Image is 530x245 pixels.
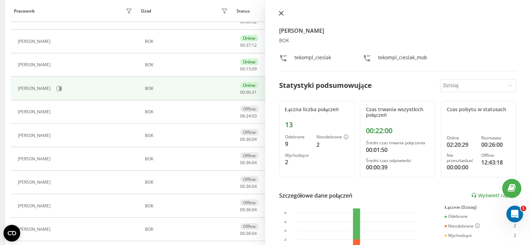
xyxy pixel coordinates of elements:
div: BOK [145,86,230,91]
span: 1 [521,206,526,211]
span: 36 [246,207,251,213]
div: : : [240,137,257,142]
div: : : [240,184,257,189]
div: tekompl_cieslak [294,54,331,64]
div: BOK [279,38,516,44]
div: 00:01:50 [366,146,429,154]
span: 04 [252,207,257,213]
div: : : [240,160,257,165]
div: [PERSON_NAME] [18,133,52,138]
text: 4 [284,229,286,232]
div: 00:26:00 [481,140,510,149]
div: Czas pobytu w statusach [447,107,510,113]
span: 36 [246,230,251,236]
div: Pracownik [14,9,35,14]
span: 00 [240,183,245,189]
div: BOK [145,133,230,138]
span: 06 [240,113,245,119]
div: : : [240,207,257,212]
div: Szczegółowe dane połączeń [279,191,353,200]
span: 03 [252,113,257,119]
div: Wychodzące [285,153,311,158]
div: Łącznie (Dzisiaj) [445,205,516,210]
div: 2 [285,158,311,166]
div: BOK [145,109,230,114]
div: BOK [145,39,230,44]
div: Dział [141,9,151,14]
div: Offline [481,153,510,158]
div: Online [240,82,258,89]
div: tekompl_cieslak_mob [378,54,427,64]
div: 00:00:39 [366,163,429,171]
span: 15 [246,66,251,72]
span: 24 [246,113,251,119]
div: 00:00:00 [447,163,476,171]
div: [PERSON_NAME] [18,204,52,208]
div: 13 [285,121,348,129]
div: [PERSON_NAME] [18,156,52,161]
span: 12 [252,42,257,48]
div: 00:22:00 [366,127,429,135]
div: Czas trwania wszystkich połączeń [366,107,429,118]
div: [PERSON_NAME] [18,227,52,232]
span: 00 [240,160,245,166]
div: Odebrane [445,214,468,219]
span: 00 [240,230,245,236]
div: [PERSON_NAME] [18,180,52,185]
div: : : [240,67,257,71]
h4: [PERSON_NAME] [279,26,516,35]
div: : : [240,231,257,236]
span: 00 [240,136,245,142]
iframe: Intercom live chat [506,206,523,222]
div: 9 [285,140,311,148]
span: 04 [252,136,257,142]
div: 02:20:29 [447,140,476,149]
div: Offline [240,106,259,112]
div: Offline [240,176,259,183]
div: [PERSON_NAME] [18,86,52,91]
div: : : [240,20,257,24]
div: Offline [240,199,259,206]
span: 36 [246,183,251,189]
div: [PERSON_NAME] [18,109,52,114]
div: Nieodebrane [316,135,348,140]
span: 09 [252,66,257,72]
div: BOK [145,227,230,232]
div: Offline [240,152,259,159]
div: Rozmawia [481,136,510,140]
div: Online [240,35,258,41]
div: BOK [145,204,230,208]
text: 8 [284,211,286,215]
span: 36 [246,160,251,166]
div: Odebrane [285,135,311,139]
div: Średni czas odpowiedzi [366,158,429,163]
div: Wychodzące [445,233,472,238]
div: Online [240,59,258,65]
div: 12:43:18 [481,158,510,167]
span: 04 [252,183,257,189]
div: Statystyki podsumowujące [279,80,372,91]
div: Nieodebrane [445,223,480,229]
div: Online [447,136,476,140]
div: 2 [514,233,516,238]
div: BOK [145,156,230,161]
div: : : [240,43,257,48]
div: Średni czas trwania połączenia [366,140,429,145]
div: Łączna liczba połączeń [285,107,348,113]
span: 37 [246,42,251,48]
span: 04 [252,160,257,166]
div: Offline [240,223,259,230]
text: 2 [284,238,286,242]
div: : : [240,90,257,95]
div: Offline [240,129,259,136]
span: 00 [246,89,251,95]
span: 00 [240,42,245,48]
span: 04 [252,230,257,236]
text: 6 [284,220,286,223]
div: Status [237,9,250,14]
div: Nie przeszkadzać [447,153,476,163]
span: 31 [252,89,257,95]
a: Wyświetl raport [471,192,516,198]
div: [PERSON_NAME] [18,39,52,44]
div: BOK [145,62,230,67]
